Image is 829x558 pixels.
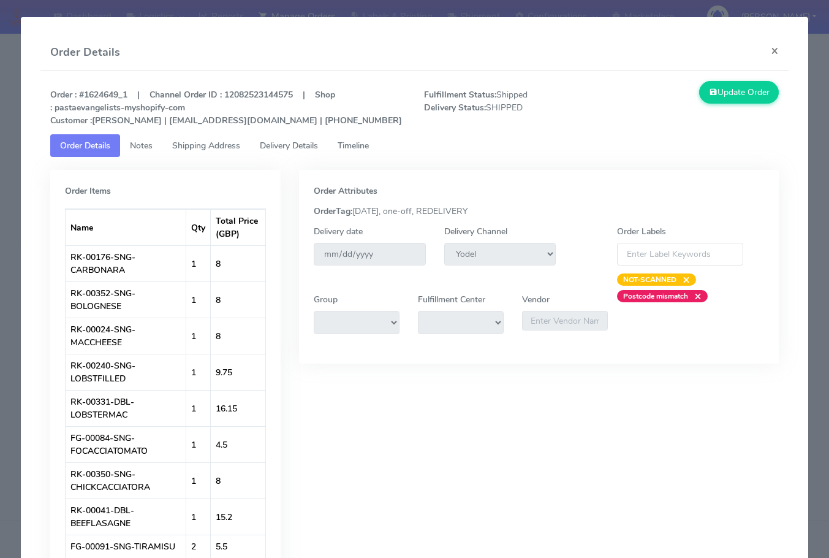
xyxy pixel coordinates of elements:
span: Delivery Details [260,140,318,151]
label: Fulfillment Center [418,293,485,306]
td: RK-00352-SNG-BOLOGNESE [66,281,186,318]
strong: Customer : [50,115,92,126]
th: Total Price (GBP) [211,209,265,245]
td: 8 [211,462,265,499]
td: RK-00331-DBL-LOBSTERMAC [66,390,186,426]
td: 16.15 [211,390,265,426]
span: Shipping Address [172,140,240,151]
td: 8 [211,245,265,281]
span: Shipped SHIPPED [415,88,602,127]
td: FG-00084-SNG-FOCACCIATOMATO [66,426,186,462]
td: 1 [186,499,211,535]
td: 1 [186,245,211,281]
td: 2 [186,535,211,558]
td: RK-00350-SNG-CHICKCACCIATORA [66,462,186,499]
td: 5.5 [211,535,265,558]
td: 4.5 [211,426,265,462]
td: 1 [186,281,211,318]
td: 8 [211,318,265,354]
td: 1 [186,390,211,426]
td: 15.2 [211,499,265,535]
td: 1 [186,426,211,462]
td: FG-00091-SNG-TIRAMISU [66,535,186,558]
td: RK-00240-SNG-LOBSTFILLED [66,354,186,390]
th: Name [66,209,186,245]
label: Order Labels [617,225,666,238]
strong: Order : #1624649_1 | Channel Order ID : 12082523144575 | Shop : pastaevangelists-myshopify-com [P... [50,89,402,126]
strong: NOT-SCANNED [623,275,676,285]
span: Notes [130,140,153,151]
label: Delivery Channel [444,225,507,238]
span: × [688,290,702,302]
strong: Delivery Status: [424,102,486,113]
input: Enter Vendor Name [522,311,608,331]
td: RK-00024-SNG-MACCHEESE [66,318,186,354]
button: Update Order [699,81,779,104]
input: Enter Label Keywords [617,243,743,266]
div: [DATE], one-off, REDELIVERY [305,205,773,218]
strong: OrderTag: [314,205,352,217]
strong: Order Items [65,185,111,197]
strong: Fulfillment Status: [424,89,496,101]
td: 1 [186,462,211,499]
h4: Order Details [50,44,120,61]
td: 1 [186,318,211,354]
td: 8 [211,281,265,318]
span: Timeline [338,140,369,151]
label: Group [314,293,338,306]
span: Order Details [60,140,110,151]
label: Delivery date [314,225,363,238]
td: 1 [186,354,211,390]
span: × [676,273,690,286]
ul: Tabs [50,134,779,157]
td: 9.75 [211,354,265,390]
th: Qty [186,209,211,245]
button: Close [761,34,789,67]
label: Vendor [522,293,550,306]
strong: Postcode mismatch [623,291,688,301]
td: RK-00176-SNG-CARBONARA [66,245,186,281]
td: RK-00041-DBL-BEEFLASAGNE [66,499,186,535]
strong: Order Attributes [314,185,377,197]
